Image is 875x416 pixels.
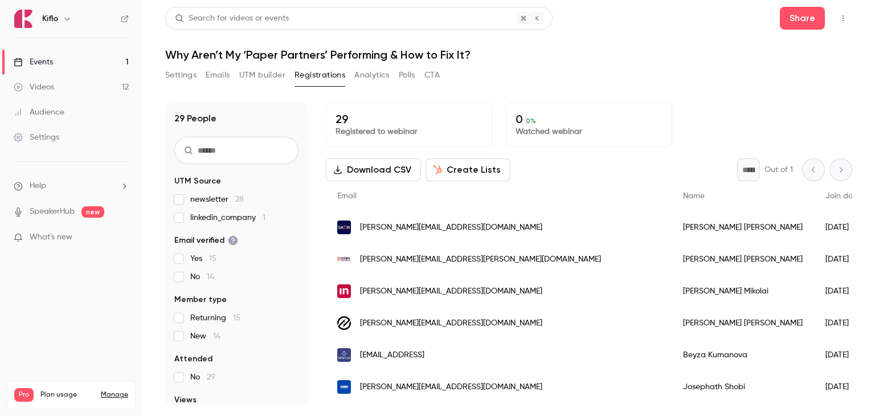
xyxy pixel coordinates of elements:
span: 15 [209,255,216,263]
div: [DATE] [814,211,872,243]
img: Kiflo [14,10,32,28]
span: 29 [207,373,215,381]
span: Pro [14,388,34,402]
div: Audience [14,107,64,118]
li: help-dropdown-opener [14,180,129,192]
span: 14 [213,332,220,340]
span: Plan usage [40,390,94,399]
div: [DATE] [814,339,872,371]
button: Download CSV [326,158,421,181]
div: Josephath Shobi [672,371,814,403]
span: Help [30,180,46,192]
img: eleader.biz [337,380,351,394]
div: Settings [14,132,59,143]
span: Yes [190,253,216,264]
p: Registered to webinar [336,126,483,137]
span: 15 [233,314,240,322]
p: Watched webinar [516,126,663,137]
span: newsletter [190,194,244,205]
span: UTM Source [174,176,221,187]
div: [PERSON_NAME] [PERSON_NAME] [672,243,814,275]
span: Returning [190,312,240,324]
div: Events [14,56,53,68]
h1: Why Aren’t My ‘Paper Partners’ Performing & How to Fix It? [165,48,852,62]
span: Email [337,192,357,200]
p: 0 [516,112,663,126]
span: 28 [235,195,244,203]
p: Out of 1 [764,164,793,176]
div: [DATE] [814,371,872,403]
span: [PERSON_NAME][EMAIL_ADDRESS][PERSON_NAME][DOMAIN_NAME] [360,254,601,266]
iframe: Noticeable Trigger [115,233,129,243]
div: [DATE] [814,307,872,339]
div: [PERSON_NAME] [PERSON_NAME] [672,211,814,243]
span: [PERSON_NAME][EMAIL_ADDRESS][DOMAIN_NAME] [360,317,542,329]
div: [PERSON_NAME] [PERSON_NAME] [672,307,814,339]
span: Attended [174,353,212,365]
div: Search for videos or events [175,13,289,25]
span: Views [174,394,197,406]
button: Settings [165,66,197,84]
span: New [190,331,220,342]
span: [PERSON_NAME][EMAIL_ADDRESS][DOMAIN_NAME] [360,381,542,393]
img: getskor.com [337,221,351,234]
span: [EMAIL_ADDRESS] [360,349,424,361]
button: Create Lists [426,158,510,181]
div: [PERSON_NAME] Mikolai [672,275,814,307]
div: [DATE] [814,275,872,307]
p: 29 [336,112,483,126]
button: Emails [206,66,230,84]
button: Registrations [295,66,345,84]
span: Member type [174,294,227,305]
button: Analytics [354,66,390,84]
span: No [190,372,215,383]
span: 14 [207,273,214,281]
span: new [81,206,104,218]
div: Beyza Kumanova [672,339,814,371]
h6: Kiflo [42,13,58,25]
span: 0 % [526,117,536,125]
span: [PERSON_NAME][EMAIL_ADDRESS][DOMAIN_NAME] [360,222,542,234]
h1: 29 People [174,112,216,125]
button: Polls [399,66,415,84]
img: tradogram.com [337,316,351,330]
span: linkedin_company [190,212,265,223]
div: [DATE] [814,243,872,275]
span: Name [683,192,705,200]
span: Email verified [174,235,238,246]
span: 1 [263,214,265,222]
button: CTA [424,66,440,84]
a: SpeakerHub [30,206,75,218]
button: Share [780,7,825,30]
img: intershop.com [337,284,351,298]
a: Manage [101,390,128,399]
img: spiky.ai [337,348,351,362]
button: UTM builder [239,66,285,84]
span: [PERSON_NAME][EMAIL_ADDRESS][DOMAIN_NAME] [360,286,542,297]
span: No [190,271,214,283]
div: Videos [14,81,54,93]
span: Join date [825,192,861,200]
span: What's new [30,231,72,243]
img: insightassurance.com [337,252,351,266]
